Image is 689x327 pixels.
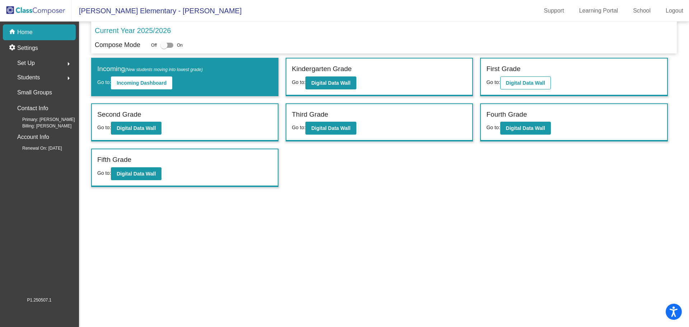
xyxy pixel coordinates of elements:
[311,80,350,86] b: Digital Data Wall
[486,64,520,74] label: First Grade
[64,60,73,68] mat-icon: arrow_right
[95,40,140,50] p: Compose Mode
[117,171,156,177] b: Digital Data Wall
[660,5,689,17] a: Logout
[538,5,570,17] a: Support
[305,76,356,89] button: Digital Data Wall
[97,170,111,176] span: Go to:
[486,125,500,130] span: Go to:
[17,58,35,68] span: Set Up
[9,44,17,52] mat-icon: settings
[486,109,527,120] label: Fourth Grade
[72,5,242,17] span: [PERSON_NAME] Elementary - [PERSON_NAME]
[9,28,17,37] mat-icon: home
[64,74,73,83] mat-icon: arrow_right
[117,125,156,131] b: Digital Data Wall
[151,42,157,48] span: Off
[17,28,33,37] p: Home
[97,64,203,74] label: Incoming
[500,122,551,135] button: Digital Data Wall
[311,125,350,131] b: Digital Data Wall
[292,64,352,74] label: Kindergarten Grade
[111,167,161,180] button: Digital Data Wall
[97,79,111,85] span: Go to:
[506,125,545,131] b: Digital Data Wall
[292,109,328,120] label: Third Grade
[486,79,500,85] span: Go to:
[17,132,49,142] p: Account Info
[17,44,38,52] p: Settings
[117,80,167,86] b: Incoming Dashboard
[11,116,75,123] span: Primary: [PERSON_NAME]
[125,67,203,72] span: (New students moving into lowest grade)
[506,80,545,86] b: Digital Data Wall
[292,79,305,85] span: Go to:
[11,145,62,151] span: Renewal On: [DATE]
[177,42,183,48] span: On
[17,73,40,83] span: Students
[627,5,656,17] a: School
[111,122,161,135] button: Digital Data Wall
[17,103,48,113] p: Contact Info
[17,88,52,98] p: Small Groups
[573,5,624,17] a: Learning Portal
[500,76,551,89] button: Digital Data Wall
[95,25,171,36] p: Current Year 2025/2026
[305,122,356,135] button: Digital Data Wall
[11,123,71,129] span: Billing: [PERSON_NAME]
[111,76,172,89] button: Incoming Dashboard
[97,109,141,120] label: Second Grade
[97,125,111,130] span: Go to:
[292,125,305,130] span: Go to:
[97,155,131,165] label: Fifth Grade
